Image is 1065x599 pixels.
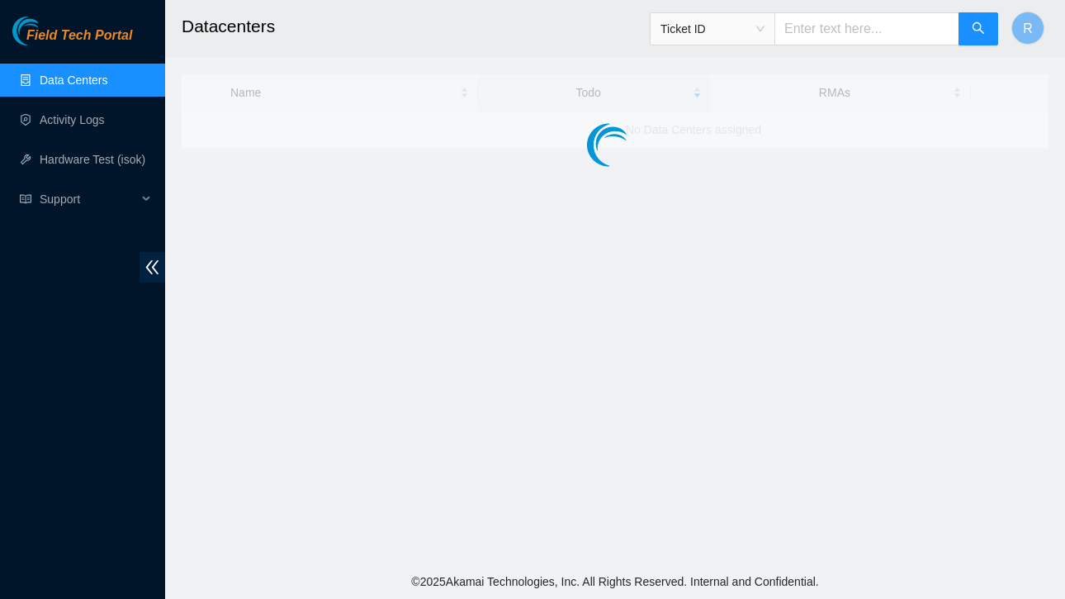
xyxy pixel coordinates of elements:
[26,28,132,44] span: Field Tech Portal
[12,17,83,45] img: Akamai Technologies
[660,17,764,41] span: Ticket ID
[165,564,1065,599] footer: © 2025 Akamai Technologies, Inc. All Rights Reserved. Internal and Confidential.
[40,183,137,216] span: Support
[972,21,985,37] span: search
[958,12,998,45] button: search
[774,12,959,45] input: Enter text here...
[40,74,107,87] a: Data Centers
[140,252,165,283] span: double-left
[20,193,31,205] span: read
[40,113,105,126] a: Activity Logs
[12,30,132,51] a: Akamai TechnologiesField Tech Portal
[40,153,145,166] a: Hardware Test (isok)
[1011,12,1044,45] button: R
[1023,18,1033,39] span: R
